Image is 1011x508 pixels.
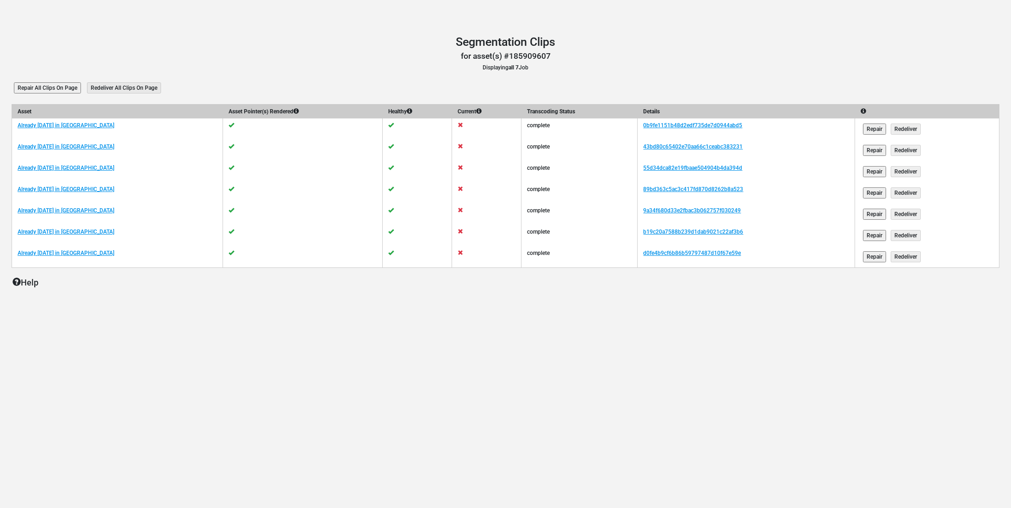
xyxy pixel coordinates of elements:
input: Redeliver [891,209,921,220]
input: Repair [863,124,886,135]
a: Already [DATE] in [GEOGRAPHIC_DATA] [18,207,114,214]
input: Redeliver [891,145,921,156]
h3: for asset(s) #185909607 [12,51,999,61]
a: d0fe4b9cf6b86b59797487d10f67e59e [643,250,741,256]
th: Asset [12,105,223,119]
a: 0b9fe1151b48d2edf735de7d0944abd5 [643,122,742,129]
td: complete [521,204,638,225]
th: Details [638,105,855,119]
b: all 7 [509,64,519,71]
a: b19c20a7588b239d1dab9021c22af3b6 [643,229,743,235]
input: Redeliver [891,230,921,241]
td: complete [521,182,638,204]
input: Repair [863,145,886,156]
input: Repair [863,166,886,177]
td: complete [521,246,638,268]
input: Repair [863,230,886,241]
input: Redeliver [891,166,921,177]
th: Current [452,105,521,119]
th: Transcoding Status [521,105,638,119]
a: 43bd80c65402e70aa66c1ceabc383231 [643,143,743,150]
p: Help [12,276,999,289]
td: complete [521,225,638,246]
td: complete [521,118,638,140]
a: Already [DATE] in [GEOGRAPHIC_DATA] [18,229,114,235]
a: 89bd363c5ac3c417fd870d8262b8a523 [643,186,743,192]
a: Already [DATE] in [GEOGRAPHIC_DATA] [18,165,114,171]
a: Already [DATE] in [GEOGRAPHIC_DATA] [18,122,114,129]
input: Redeliver [891,187,921,198]
th: Healthy [382,105,452,119]
a: Already [DATE] in [GEOGRAPHIC_DATA] [18,250,114,256]
th: Asset Pointer(s) Rendered [223,105,383,119]
input: Repair [863,209,886,220]
td: complete [521,161,638,182]
input: Repair [863,251,886,262]
a: Already [DATE] in [GEOGRAPHIC_DATA] [18,186,114,192]
h1: Segmentation Clips [12,35,999,49]
header: Displaying Job [12,35,999,72]
a: 9a34f680d33e2fbac3b062757f030249 [643,207,741,214]
td: complete [521,140,638,161]
input: Redeliver [891,251,921,262]
a: 55d34dca82e19fbaae504904b4da394d [643,165,742,171]
input: Redeliver All Clips On Page [87,82,161,93]
input: Repair All Clips On Page [14,82,81,93]
input: Repair [863,187,886,198]
input: Redeliver [891,124,921,135]
a: Already [DATE] in [GEOGRAPHIC_DATA] [18,143,114,150]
